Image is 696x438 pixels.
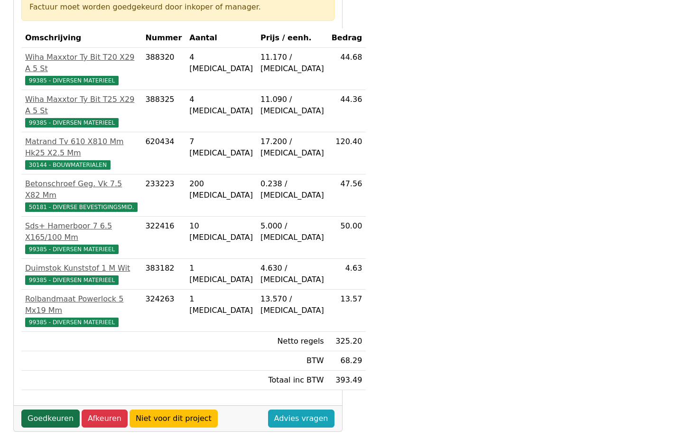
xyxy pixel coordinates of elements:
td: 393.49 [328,371,366,390]
div: 5.000 / [MEDICAL_DATA] [260,220,324,243]
th: Prijs / eenh. [257,28,328,48]
div: Wiha Maxxtor Ty Bit T25 X29 A 5 St [25,94,138,117]
th: Omschrijving [21,28,141,48]
div: 7 [MEDICAL_DATA] [189,136,253,159]
td: 388320 [141,48,186,90]
a: Betonschroef Geg. Vk 7.5 X82 Mm50181 - DIVERSE BEVESTIGINGSMID. [25,178,138,212]
a: Sds+ Hamerboor 7 6.5 X165/100 Mm99385 - DIVERSEN MATERIEEL [25,220,138,255]
td: 68.29 [328,351,366,371]
a: Advies vragen [268,410,334,428]
span: 50181 - DIVERSE BEVESTIGINGSMID. [25,202,138,212]
td: 13.57 [328,290,366,332]
a: Niet voor dit project [130,410,218,428]
td: 44.68 [328,48,366,90]
span: 99385 - DIVERSEN MATERIEEL [25,118,119,128]
div: Matrand Tv 610 X810 Mm Hk25 X2.5 Mm [25,136,138,159]
div: 4 [MEDICAL_DATA] [189,52,253,74]
span: 99385 - DIVERSEN MATERIEEL [25,318,119,327]
div: Rolbandmaat Powerlock 5 Mx19 Mm [25,293,138,316]
a: Rolbandmaat Powerlock 5 Mx19 Mm99385 - DIVERSEN MATERIEEL [25,293,138,328]
a: Wiha Maxxtor Ty Bit T25 X29 A 5 St99385 - DIVERSEN MATERIEEL [25,94,138,128]
span: 99385 - DIVERSEN MATERIEEL [25,275,119,285]
td: Netto regels [257,332,328,351]
a: Goedkeuren [21,410,80,428]
td: 44.36 [328,90,366,132]
div: 4.630 / [MEDICAL_DATA] [260,263,324,285]
th: Aantal [186,28,257,48]
td: Totaal inc BTW [257,371,328,390]
td: 120.40 [328,132,366,174]
a: Wiha Maxxtor Ty Bit T20 X29 A 5 St99385 - DIVERSEN MATERIEEL [25,52,138,86]
span: 99385 - DIVERSEN MATERIEEL [25,76,119,85]
th: Nummer [141,28,186,48]
span: 99385 - DIVERSEN MATERIEEL [25,245,119,254]
td: BTW [257,351,328,371]
td: 50.00 [328,217,366,259]
td: 620434 [141,132,186,174]
td: 322416 [141,217,186,259]
a: Afkeuren [82,410,128,428]
div: 17.200 / [MEDICAL_DATA] [260,136,324,159]
div: Sds+ Hamerboor 7 6.5 X165/100 Mm [25,220,138,243]
div: 10 [MEDICAL_DATA] [189,220,253,243]
div: Duimstok Kunststof 1 M Wit [25,263,138,274]
div: 0.238 / [MEDICAL_DATA] [260,178,324,201]
td: 383182 [141,259,186,290]
div: 200 [MEDICAL_DATA] [189,178,253,201]
td: 388325 [141,90,186,132]
td: 47.56 [328,174,366,217]
div: Factuur moet worden goedgekeurd door inkoper of manager. [29,1,326,13]
div: 1 [MEDICAL_DATA] [189,263,253,285]
div: 4 [MEDICAL_DATA] [189,94,253,117]
td: 4.63 [328,259,366,290]
div: 13.570 / [MEDICAL_DATA] [260,293,324,316]
span: 30144 - BOUWMATERIALEN [25,160,111,170]
th: Bedrag [328,28,366,48]
td: 324263 [141,290,186,332]
div: 1 [MEDICAL_DATA] [189,293,253,316]
div: 11.090 / [MEDICAL_DATA] [260,94,324,117]
td: 325.20 [328,332,366,351]
td: 233223 [141,174,186,217]
a: Matrand Tv 610 X810 Mm Hk25 X2.5 Mm30144 - BOUWMATERIALEN [25,136,138,170]
div: Wiha Maxxtor Ty Bit T20 X29 A 5 St [25,52,138,74]
div: Betonschroef Geg. Vk 7.5 X82 Mm [25,178,138,201]
a: Duimstok Kunststof 1 M Wit99385 - DIVERSEN MATERIEEL [25,263,138,285]
div: 11.170 / [MEDICAL_DATA] [260,52,324,74]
